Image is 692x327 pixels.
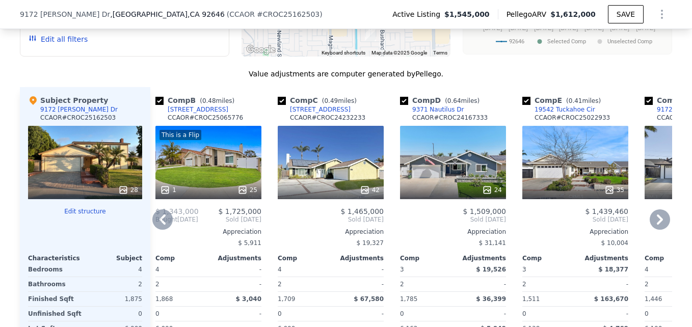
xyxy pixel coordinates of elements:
[238,239,261,247] span: $ 5,911
[522,254,575,262] div: Comp
[522,277,573,291] div: 2
[645,310,649,317] span: 0
[87,262,142,277] div: 4
[278,266,282,273] span: 4
[400,215,506,224] span: Sold [DATE]
[577,277,628,291] div: -
[645,266,649,273] span: 4
[188,10,225,18] span: , CA 92646
[522,215,628,224] span: Sold [DATE]
[155,266,159,273] span: 4
[522,228,628,236] div: Appreciation
[604,185,624,195] div: 35
[244,43,278,57] a: Open this area in Google Maps (opens a new window)
[453,254,506,262] div: Adjustments
[28,95,108,105] div: Subject Property
[20,9,110,19] span: 9172 [PERSON_NAME] Dr
[357,239,384,247] span: $ 19,327
[210,262,261,277] div: -
[371,50,427,56] span: Map data ©2025 Google
[400,277,451,291] div: 2
[608,5,644,23] button: SAVE
[196,97,238,104] span: ( miles)
[28,307,83,321] div: Unfinished Sqft
[160,185,176,195] div: 1
[441,97,484,104] span: ( miles)
[155,95,238,105] div: Comp B
[28,262,83,277] div: Bedrooms
[645,295,662,303] span: 1,446
[278,254,331,262] div: Comp
[594,295,628,303] span: $ 163,670
[155,295,173,303] span: 1,868
[607,38,652,45] text: Unselected Comp
[509,38,524,45] text: 92646
[479,239,506,247] span: $ 31,141
[278,228,384,236] div: Appreciation
[87,307,142,321] div: 0
[278,215,384,224] span: Sold [DATE]
[400,295,417,303] span: 1,785
[227,9,323,19] div: ( )
[278,95,361,105] div: Comp C
[522,310,526,317] span: 0
[482,185,502,195] div: 24
[535,114,610,122] div: CCAOR # CROC25022933
[610,24,629,32] text: [DATE]
[476,266,506,273] span: $ 19,526
[236,295,261,303] span: $ 3,040
[534,24,553,32] text: [DATE]
[210,307,261,321] div: -
[257,10,320,18] span: # CROC25162503
[333,277,384,291] div: -
[155,254,208,262] div: Comp
[155,277,206,291] div: 2
[168,114,243,122] div: CCAOR # CROC25065776
[155,228,261,236] div: Appreciation
[447,97,461,104] span: 0.64
[87,292,142,306] div: 1,875
[354,295,384,303] span: $ 67,580
[290,105,351,114] div: [STREET_ADDRESS]
[278,310,282,317] span: 0
[400,266,404,273] span: 3
[455,307,506,321] div: -
[455,277,506,291] div: -
[278,277,329,291] div: 2
[40,105,118,114] div: 9172 [PERSON_NAME] Dr
[547,38,586,45] text: Selected Comp
[584,24,604,32] text: [DATE]
[333,307,384,321] div: -
[412,105,464,114] div: 9371 Nautilus Dr
[400,105,464,114] a: 9371 Nautilus Dr
[29,34,88,44] button: Edit all filters
[400,95,484,105] div: Comp D
[20,69,672,79] div: Value adjustments are computer generated by Pellego .
[322,49,365,57] button: Keyboard shortcuts
[155,215,198,224] div: [DATE]
[202,97,216,104] span: 0.48
[400,228,506,236] div: Appreciation
[509,24,528,32] text: [DATE]
[550,10,596,18] span: $1,612,000
[28,207,142,215] button: Edit structure
[331,254,384,262] div: Adjustments
[208,254,261,262] div: Adjustments
[507,9,551,19] span: Pellego ARV
[168,105,228,114] div: [STREET_ADDRESS]
[412,114,488,122] div: CCAOR # CROC24167333
[155,105,228,114] a: [STREET_ADDRESS]
[535,105,595,114] div: 19542 Tuckahoe Cir
[333,262,384,277] div: -
[118,185,138,195] div: 28
[476,295,506,303] span: $ 36,399
[40,114,116,122] div: CCAOR # CROC25162503
[522,295,540,303] span: 1,511
[569,97,582,104] span: 0.41
[361,20,380,45] div: 9371 Nautilus Dr
[159,130,201,140] div: This is a Flip
[522,266,526,273] span: 3
[360,185,380,195] div: 42
[522,105,595,114] a: 19542 Tuckahoe Cir
[598,266,628,273] span: $ 18,377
